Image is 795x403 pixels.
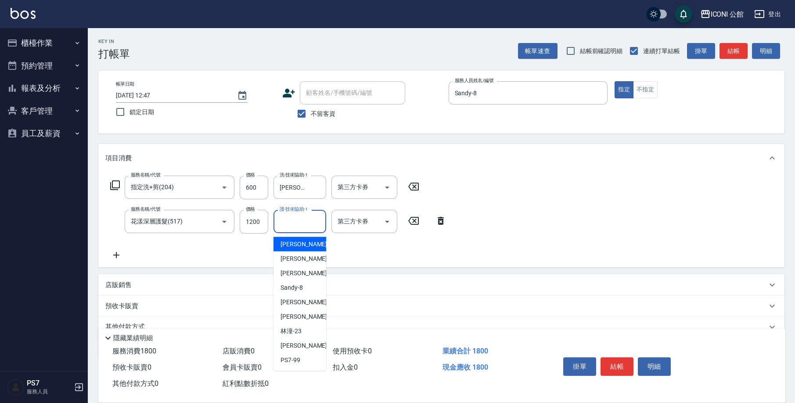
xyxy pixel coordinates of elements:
[633,81,658,98] button: 不指定
[442,347,488,355] span: 業績合計 1800
[246,206,255,212] label: 價格
[752,43,780,59] button: 明細
[580,47,623,56] span: 結帳前確認明細
[643,47,680,56] span: 連續打單結帳
[311,109,335,119] span: 不留客資
[281,298,336,307] span: [PERSON_NAME] -10
[601,357,633,376] button: 結帳
[638,357,671,376] button: 明細
[223,363,262,371] span: 會員卡販賣 0
[281,341,336,350] span: [PERSON_NAME] -24
[280,172,308,178] label: 洗-技術協助-1
[333,363,358,371] span: 扣入金 0
[27,379,72,388] h5: PS7
[105,154,132,163] p: 項目消費
[442,363,488,371] span: 現金應收 1800
[112,379,158,388] span: 其他付款方式 0
[98,295,784,317] div: 預收卡販賣
[697,5,748,23] button: ICONI 公館
[563,357,596,376] button: 掛單
[232,85,253,106] button: Choose date, selected date is 2025-09-20
[98,48,130,60] h3: 打帳單
[98,39,130,44] h2: Key In
[27,388,72,396] p: 服務人員
[217,180,231,194] button: Open
[719,43,748,59] button: 結帳
[4,100,84,122] button: 客戶管理
[4,54,84,77] button: 預約管理
[98,274,784,295] div: 店販銷售
[711,9,744,20] div: ICONI 公館
[518,43,558,59] button: 帳單速查
[7,378,25,396] img: Person
[113,334,153,343] p: 隱藏業績明細
[675,5,692,23] button: save
[281,327,302,336] span: 林潼 -23
[223,379,269,388] span: 紅利點數折抵 0
[105,302,138,311] p: 預收卡販賣
[131,172,160,178] label: 服務名稱/代號
[4,77,84,100] button: 報表及分析
[281,283,303,292] span: Sandy -8
[455,77,493,84] label: 服務人員姓名/編號
[333,347,372,355] span: 使用預收卡 0
[11,8,36,19] img: Logo
[380,180,394,194] button: Open
[4,122,84,145] button: 員工及薪資
[281,269,332,278] span: [PERSON_NAME] -4
[116,88,228,103] input: YYYY/MM/DD hh:mm
[281,240,332,249] span: [PERSON_NAME] -1
[112,363,151,371] span: 預收卡販賣 0
[281,356,300,365] span: PS7 -99
[246,172,255,178] label: 價格
[751,6,784,22] button: 登出
[615,81,633,98] button: 指定
[98,317,784,338] div: 其他付款方式
[280,206,308,212] label: 護-技術協助-1
[687,43,715,59] button: 掛單
[105,281,132,290] p: 店販銷售
[112,347,156,355] span: 服務消費 1800
[130,108,154,117] span: 鎖定日期
[98,144,784,172] div: 項目消費
[105,322,149,332] p: 其他付款方式
[380,215,394,229] button: Open
[223,347,255,355] span: 店販消費 0
[116,81,134,87] label: 帳單日期
[281,312,336,321] span: [PERSON_NAME] -21
[281,254,336,263] span: [PERSON_NAME] -03
[4,32,84,54] button: 櫃檯作業
[131,206,160,212] label: 服務名稱/代號
[217,215,231,229] button: Open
